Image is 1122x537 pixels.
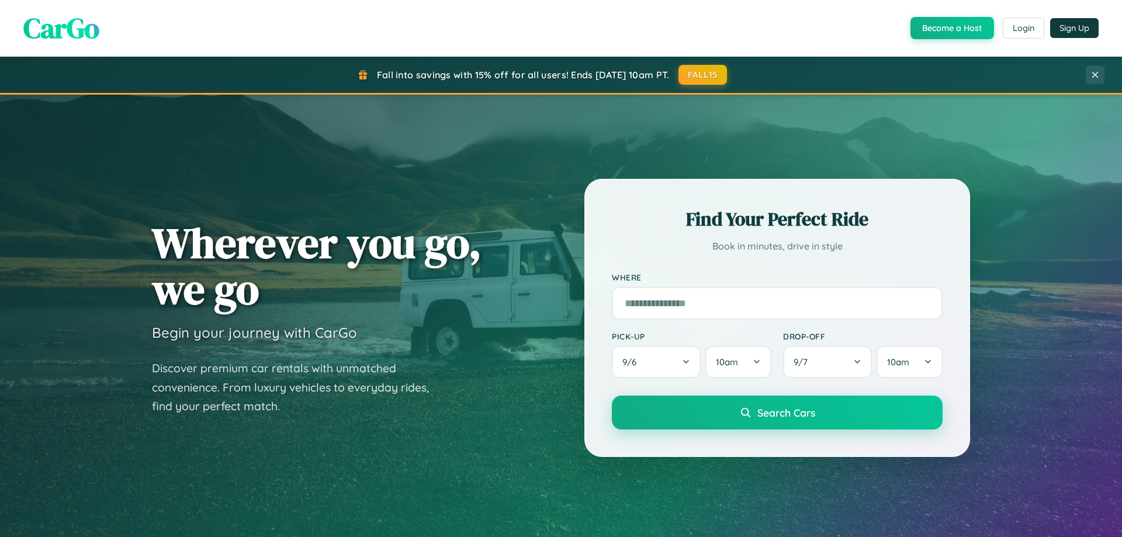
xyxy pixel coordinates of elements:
[612,206,943,232] h2: Find Your Perfect Ride
[23,9,99,47] span: CarGo
[612,238,943,255] p: Book in minutes, drive in style
[152,324,357,341] h3: Begin your journey with CarGo
[757,406,815,419] span: Search Cars
[612,396,943,429] button: Search Cars
[377,69,670,81] span: Fall into savings with 15% off for all users! Ends [DATE] 10am PT.
[152,359,444,416] p: Discover premium car rentals with unmatched convenience. From luxury vehicles to everyday rides, ...
[783,346,872,378] button: 9/7
[783,331,943,341] label: Drop-off
[678,65,728,85] button: FALL15
[716,356,738,368] span: 10am
[877,346,943,378] button: 10am
[910,17,994,39] button: Become a Host
[705,346,771,378] button: 10am
[1050,18,1099,38] button: Sign Up
[622,356,642,368] span: 9 / 6
[887,356,909,368] span: 10am
[152,220,482,312] h1: Wherever you go, we go
[612,331,771,341] label: Pick-up
[612,272,943,282] label: Where
[612,346,701,378] button: 9/6
[1003,18,1044,39] button: Login
[794,356,813,368] span: 9 / 7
